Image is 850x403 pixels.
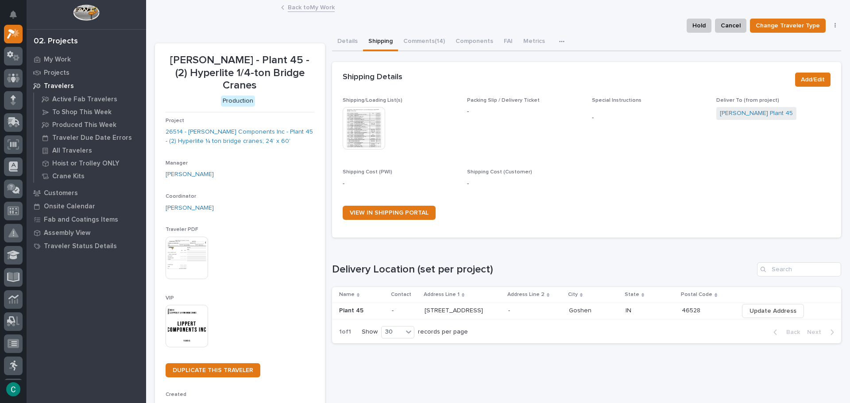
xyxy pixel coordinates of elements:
[498,33,518,51] button: FAI
[801,74,825,85] span: Add/Edit
[73,4,99,21] img: Workspace Logo
[592,113,706,123] p: -
[766,328,804,336] button: Back
[44,56,71,64] p: My Work
[362,328,378,336] p: Show
[34,37,78,46] div: 02. Projects
[166,363,260,377] a: DUPLICATE THIS TRAVELER
[44,189,78,197] p: Customers
[44,203,95,211] p: Onsite Calendar
[332,303,842,319] tr: Plant 45Plant 45 -[STREET_ADDRESS][STREET_ADDRESS] -- GoshenGoshen ININ 4652846528 Update Address
[34,131,146,144] a: Traveler Due Date Errors
[424,290,460,299] p: Address Line 1
[781,328,800,336] span: Back
[425,305,485,315] p: [STREET_ADDRESS]
[166,194,196,199] span: Coordinator
[742,304,804,318] button: Update Address
[804,328,841,336] button: Next
[34,106,146,118] a: To Shop This Week
[418,328,468,336] p: records per page
[392,307,417,315] p: -
[757,262,841,276] input: Search
[11,11,23,25] div: Notifications
[569,305,593,315] p: Goshen
[681,290,712,299] p: Postal Code
[44,82,74,90] p: Travelers
[382,327,403,337] div: 30
[34,144,146,157] a: All Travelers
[363,33,398,51] button: Shipping
[27,186,146,200] a: Customers
[52,121,116,129] p: Produced This Week
[343,98,402,103] span: Shipping/Loading List(s)
[27,213,146,226] a: Fab and Coatings Items
[807,328,827,336] span: Next
[625,290,639,299] p: State
[52,147,92,155] p: All Travelers
[332,33,363,51] button: Details
[343,169,392,175] span: Shipping Cost (PWI)
[339,290,355,299] p: Name
[27,239,146,253] a: Traveler Status Details
[166,203,214,213] a: [PERSON_NAME]
[756,20,820,31] span: Change Traveler Type
[4,5,23,24] button: Notifications
[27,226,146,239] a: Assembly View
[568,290,578,299] p: City
[508,305,512,315] p: -
[52,173,85,180] p: Crane Kits
[166,227,198,232] span: Traveler PDF
[44,242,117,250] p: Traveler Status Details
[592,98,641,103] span: Special Instructions
[467,98,540,103] span: Packing Slip / Delivery Ticket
[34,119,146,131] a: Produced This Week
[715,19,746,33] button: Cancel
[4,380,23,399] button: users-avatar
[27,79,146,92] a: Travelers
[44,69,70,77] p: Projects
[166,118,184,123] span: Project
[27,200,146,213] a: Onsite Calendar
[52,134,132,142] p: Traveler Due Date Errors
[467,179,581,188] p: -
[44,216,118,224] p: Fab and Coatings Items
[173,367,253,373] span: DUPLICATE THIS TRAVELER
[166,161,188,166] span: Manager
[720,109,793,118] a: [PERSON_NAME] Plant 45
[27,66,146,79] a: Projects
[721,20,741,31] span: Cancel
[343,179,457,188] p: -
[391,290,411,299] p: Contact
[467,169,532,175] span: Shipping Cost (Customer)
[398,33,450,51] button: Comments (14)
[52,160,120,168] p: Hoist or Trolley ONLY
[350,210,429,216] span: VIEW IN SHIPPING PORTAL
[166,296,174,301] span: VIP
[750,19,826,33] button: Change Traveler Type
[750,306,796,316] span: Update Address
[716,98,779,103] span: Deliver To (from project)
[339,305,365,315] p: Plant 45
[34,93,146,105] a: Active Fab Travelers
[450,33,498,51] button: Components
[44,229,90,237] p: Assembly View
[518,33,550,51] button: Metrics
[52,108,112,116] p: To Shop This Week
[626,305,633,315] p: IN
[467,107,581,116] p: -
[795,73,831,87] button: Add/Edit
[166,392,186,397] span: Created
[332,321,358,343] p: 1 of 1
[34,157,146,169] a: Hoist or Trolley ONLY
[34,170,146,182] a: Crane Kits
[166,54,314,92] p: [PERSON_NAME] - Plant 45 - (2) Hyperlite 1/4-ton Bridge Cranes
[27,53,146,66] a: My Work
[343,73,402,82] h2: Shipping Details
[692,20,706,31] span: Hold
[507,290,545,299] p: Address Line 2
[288,2,335,12] a: Back toMy Work
[332,263,754,276] h1: Delivery Location (set per project)
[687,19,711,33] button: Hold
[166,127,314,146] a: 26514 - [PERSON_NAME] Components Inc - Plant 45 - (2) Hyperlite ¼ ton bridge cranes; 24’ x 60’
